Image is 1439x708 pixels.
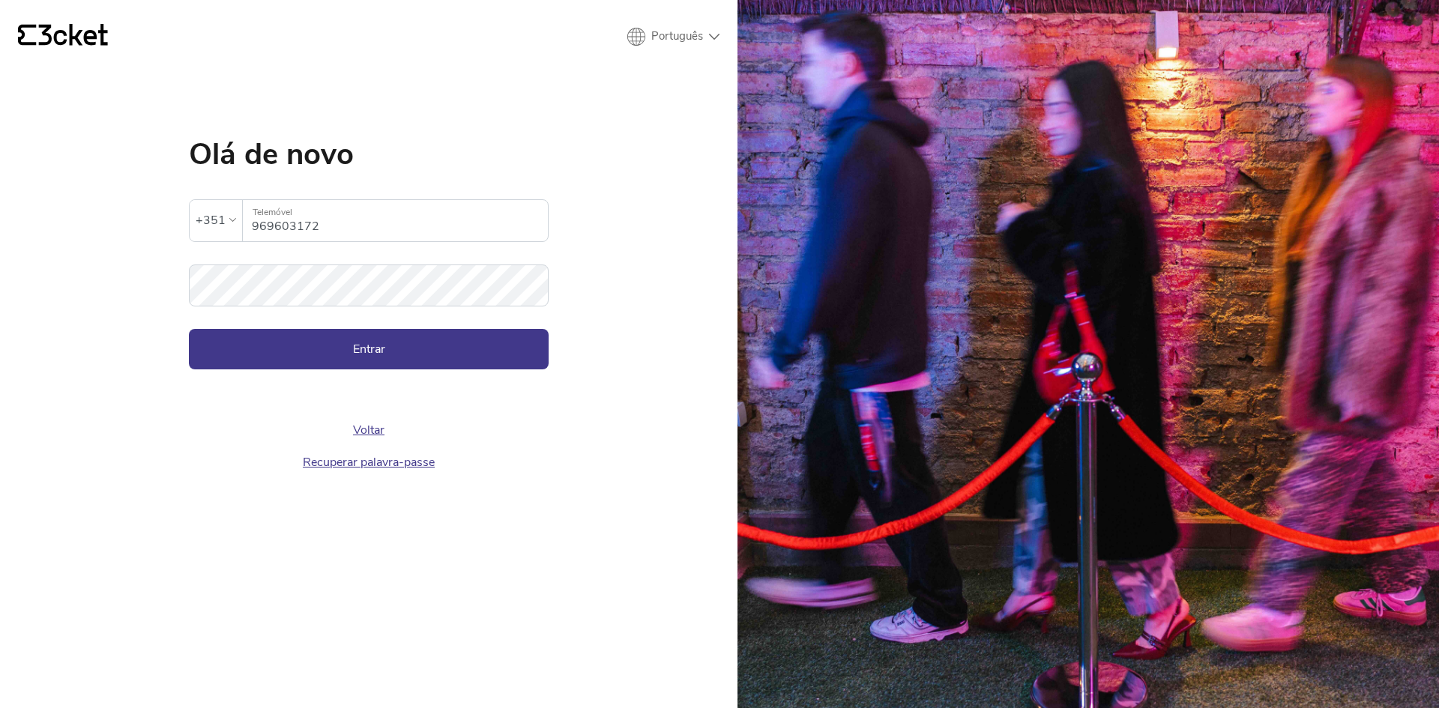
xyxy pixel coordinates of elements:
g: {' '} [18,25,36,46]
h1: Olá de novo [189,139,549,169]
label: Palavra-passe [189,264,549,289]
a: Recuperar palavra-passe [303,454,435,471]
label: Telemóvel [243,200,548,225]
div: +351 [196,209,226,232]
a: {' '} [18,24,108,49]
a: Voltar [353,422,384,438]
button: Entrar [189,329,549,369]
input: Telemóvel [252,200,548,241]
